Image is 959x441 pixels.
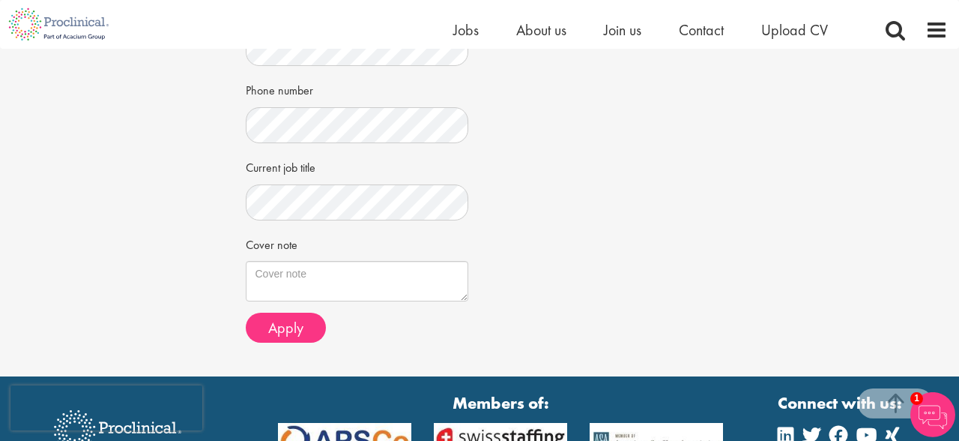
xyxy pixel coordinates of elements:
label: Cover note [246,232,297,254]
label: Current job title [246,154,315,177]
a: Upload CV [761,20,828,40]
button: Apply [246,313,326,343]
span: Apply [268,318,303,337]
a: About us [516,20,566,40]
strong: Connect with us: [778,391,905,415]
a: Contact [679,20,724,40]
iframe: reCAPTCHA [10,385,202,430]
label: Phone number [246,77,313,100]
a: Join us [604,20,641,40]
a: Jobs [453,20,479,40]
img: Chatbot [910,392,955,437]
span: 1 [910,392,923,405]
strong: Members of: [278,391,724,415]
